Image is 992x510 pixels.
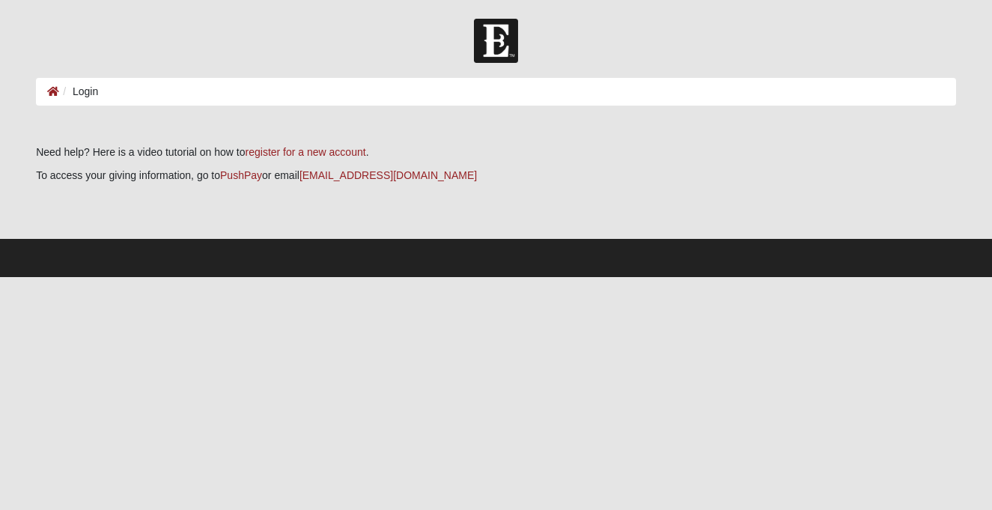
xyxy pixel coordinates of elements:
a: PushPay [220,169,262,181]
p: To access your giving information, go to or email [36,168,956,183]
a: register for a new account [246,146,366,158]
li: Login [59,84,98,100]
a: [EMAIL_ADDRESS][DOMAIN_NAME] [299,169,477,181]
p: Need help? Here is a video tutorial on how to . [36,145,956,160]
img: Church of Eleven22 Logo [474,19,518,63]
